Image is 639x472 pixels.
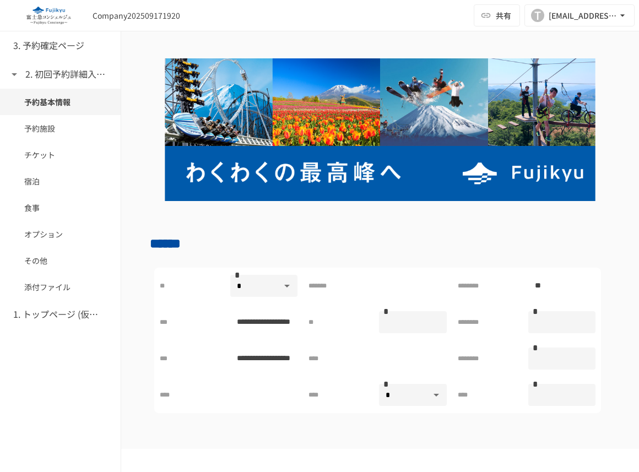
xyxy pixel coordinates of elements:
[531,9,544,22] div: T
[496,9,511,21] span: 共有
[24,254,96,267] span: その他
[524,4,635,26] button: T[EMAIL_ADDRESS][PERSON_NAME][DOMAIN_NAME]
[13,307,101,322] h6: 1. トップページ (仮予約一覧)
[24,96,96,108] span: 予約基本情報
[13,7,84,24] img: eQeGXtYPV2fEKIA3pizDiVdzO5gJTl2ahLbsPaD2E4R
[25,67,113,82] h6: 2. 初回予約詳細入力ページ
[474,4,520,26] button: 共有
[24,175,96,187] span: 宿泊
[24,228,96,240] span: オプション
[549,9,617,23] div: [EMAIL_ADDRESS][PERSON_NAME][DOMAIN_NAME]
[24,149,96,161] span: チケット
[13,39,84,53] h6: 3. 予約確定ページ
[24,281,96,293] span: 添付ファイル
[24,122,96,134] span: 予約施設
[93,10,180,21] div: Company202509171920
[150,58,610,201] img: mg2cIuvRhv63UHtX5VfAfh1DTCPHmnxnvRSqzGwtk3G
[24,202,96,214] span: 食事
